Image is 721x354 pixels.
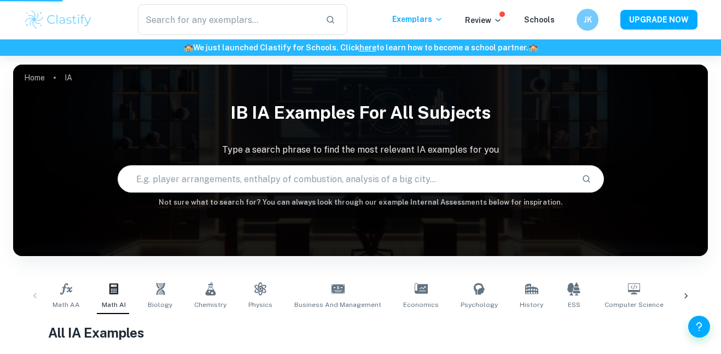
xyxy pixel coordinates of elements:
p: Exemplars [392,13,443,25]
span: Computer Science [604,300,664,310]
a: here [359,43,376,52]
p: Review [465,14,502,26]
span: Economics [403,300,439,310]
span: 🏫 [528,43,538,52]
span: Math AA [53,300,80,310]
span: 🏫 [184,43,193,52]
span: Math AI [102,300,126,310]
input: Search for any exemplars... [138,4,317,35]
span: ESS [568,300,580,310]
span: Biology [148,300,172,310]
a: Schools [524,15,555,24]
h6: We just launched Clastify for Schools. Click to learn how to become a school partner. [2,42,719,54]
h6: Not sure what to search for? You can always look through our example Internal Assessments below f... [13,197,708,208]
button: UPGRADE NOW [620,10,697,30]
a: Home [24,70,45,85]
span: Psychology [461,300,498,310]
button: JK [577,9,598,31]
span: Business and Management [294,300,381,310]
p: Type a search phrase to find the most relevant IA examples for you [13,143,708,156]
h1: IB IA examples for all subjects [13,95,708,130]
input: E.g. player arrangements, enthalpy of combustion, analysis of a big city... [118,164,573,194]
span: Chemistry [194,300,226,310]
span: History [520,300,543,310]
button: Help and Feedback [688,316,710,338]
h1: All IA Examples [48,323,673,343]
img: Clastify logo [24,9,93,31]
button: Search [577,170,596,188]
p: IA [65,72,72,84]
h6: JK [582,14,594,26]
span: Physics [248,300,272,310]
